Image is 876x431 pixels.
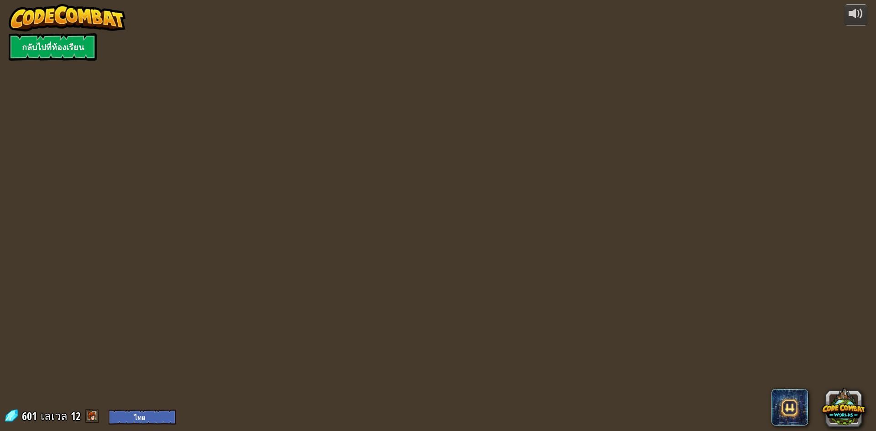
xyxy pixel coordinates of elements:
[9,33,97,61] a: กลับไปที่ห้องเรียน
[41,409,68,424] span: เลเวล
[22,409,40,423] span: 601
[71,409,81,423] span: 12
[845,4,867,26] button: ปรับระดับเสียง
[9,4,125,31] img: CodeCombat - Learn how to code by playing a game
